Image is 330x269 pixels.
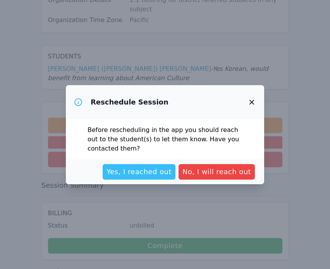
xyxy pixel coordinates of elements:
[103,164,175,180] button: Yes, I reached out
[182,166,251,177] span: No, I will reach out
[91,98,168,107] h3: Reschedule Session
[107,166,172,177] span: Yes, I reached out
[179,164,255,180] button: No, I will reach out
[88,125,242,153] p: Before rescheduling in the app you should reach out to the student(s) to let them know. Have you ...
